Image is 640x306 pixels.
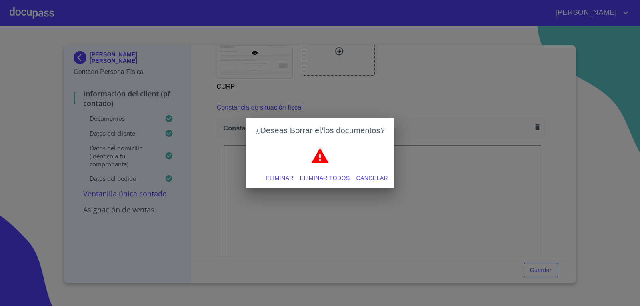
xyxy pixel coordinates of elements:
button: Eliminar [262,171,296,186]
button: Eliminar todos [297,171,353,186]
button: Cancelar [353,171,391,186]
h2: ¿Deseas Borrar el/los documentos? [255,124,385,137]
span: Eliminar [266,173,293,183]
span: Eliminar todos [300,173,350,183]
span: Cancelar [356,173,388,183]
